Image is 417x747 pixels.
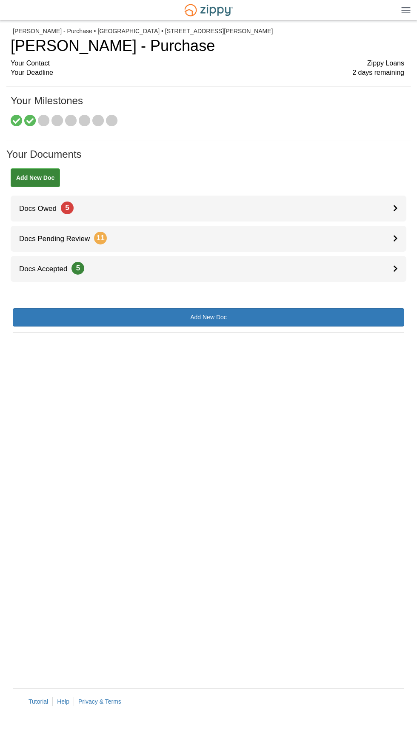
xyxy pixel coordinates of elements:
a: Help [57,698,69,705]
span: Docs Owed [11,205,74,213]
a: Docs Pending Review11 [11,226,406,252]
h1: Your Milestones [11,95,404,115]
a: Docs Owed5 [11,196,406,222]
a: Privacy & Terms [78,698,121,705]
div: Your Contact [11,59,404,68]
span: Docs Pending Review [11,235,107,243]
a: Docs Accepted5 [11,256,406,282]
span: Docs Accepted [11,265,84,273]
h1: [PERSON_NAME] - Purchase [11,37,404,54]
span: 5 [61,202,74,214]
h1: Your Documents [6,149,411,168]
span: 5 [71,262,84,275]
a: Add New Doc [13,308,404,327]
img: Mobile Dropdown Menu [401,7,411,13]
div: Your Deadline [11,68,404,78]
span: 11 [94,232,107,244]
a: Tutorial [29,698,48,705]
span: 2 days remaining [352,68,404,78]
span: Zippy Loans [367,59,404,68]
a: Add New Doc [11,168,60,187]
div: [PERSON_NAME] - Purchase • [GEOGRAPHIC_DATA] • [STREET_ADDRESS][PERSON_NAME] [13,28,404,35]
